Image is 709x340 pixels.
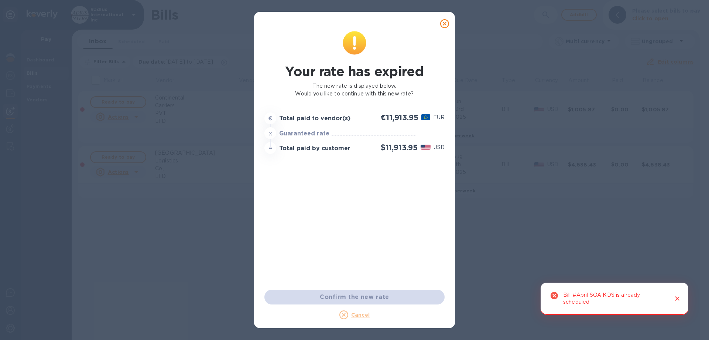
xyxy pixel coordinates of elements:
u: Cancel [351,312,370,318]
p: USD [434,130,445,138]
img: USD [421,145,431,150]
button: Close [672,294,682,303]
div: x [264,127,276,139]
h3: Total paid by customer [279,145,350,152]
h2: €11,913.95 [380,113,418,122]
h2: $11,913.95 [381,143,418,152]
h1: Your rate has expired [264,64,445,79]
p: EUR [433,114,445,121]
p: USD [434,144,445,151]
div: Bill #April SOA KDS is already scheduled [563,289,667,309]
h3: Total paid to vendor(s) [279,115,350,122]
p: The new rate is displayed below. Would you like to continue with this new rate? [264,82,445,98]
h3: Guaranteed rate [279,130,329,137]
img: USD [421,131,431,137]
strong: € [268,115,272,121]
div: = [264,142,276,154]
